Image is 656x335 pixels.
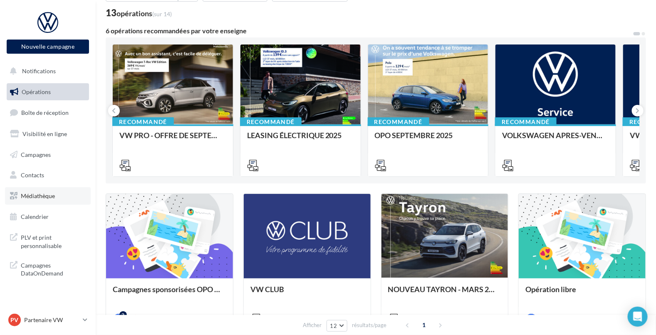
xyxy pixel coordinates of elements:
span: Boîte de réception [21,109,69,116]
span: 12 [330,323,337,329]
div: opérations [116,10,172,17]
div: OPO SEPTEMBRE 2025 [375,131,482,148]
span: Afficher [303,321,322,329]
span: Contacts [21,171,44,179]
div: Recommandé [112,117,174,127]
a: PV Partenaire VW [7,312,89,328]
div: VW CLUB [250,285,364,302]
a: Contacts [5,166,91,184]
span: (sur 14) [152,10,172,17]
div: 13 [106,8,172,17]
button: Nouvelle campagne [7,40,89,54]
span: PV [11,316,19,324]
div: VW PRO - OFFRE DE SEPTEMBRE 25 [119,131,226,148]
div: Recommandé [240,117,302,127]
span: Opérations [22,88,51,95]
a: Visibilité en ligne [5,125,91,143]
div: Open Intercom Messenger [628,307,648,327]
button: 12 [327,320,348,332]
span: Notifications [22,67,56,74]
span: Calendrier [21,213,49,220]
a: Campagnes [5,146,91,164]
a: Opérations [5,83,91,101]
div: Recommandé [495,117,557,127]
span: Médiathèque [21,192,55,199]
a: PLV et print personnalisable [5,228,91,253]
span: résultats/page [352,321,386,329]
div: 2 [119,311,127,319]
button: Notifications [5,62,87,80]
div: NOUVEAU TAYRON - MARS 2025 [388,285,502,302]
div: Campagnes sponsorisées OPO Septembre [113,285,226,302]
a: Campagnes DataOnDemand [5,256,91,281]
div: Recommandé [368,117,429,127]
span: Campagnes DataOnDemand [21,260,86,278]
span: Campagnes [21,151,51,158]
span: Visibilité en ligne [22,130,67,137]
p: Partenaire VW [24,316,79,324]
span: PLV et print personnalisable [21,232,86,250]
div: LEASING ÉLECTRIQUE 2025 [247,131,354,148]
div: 6 opérations recommandées par votre enseigne [106,27,633,34]
div: Opération libre [525,285,639,302]
a: Médiathèque [5,187,91,205]
a: Boîte de réception [5,104,91,122]
div: VOLKSWAGEN APRES-VENTE [502,131,609,148]
span: 1 [417,318,431,332]
a: Calendrier [5,208,91,226]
